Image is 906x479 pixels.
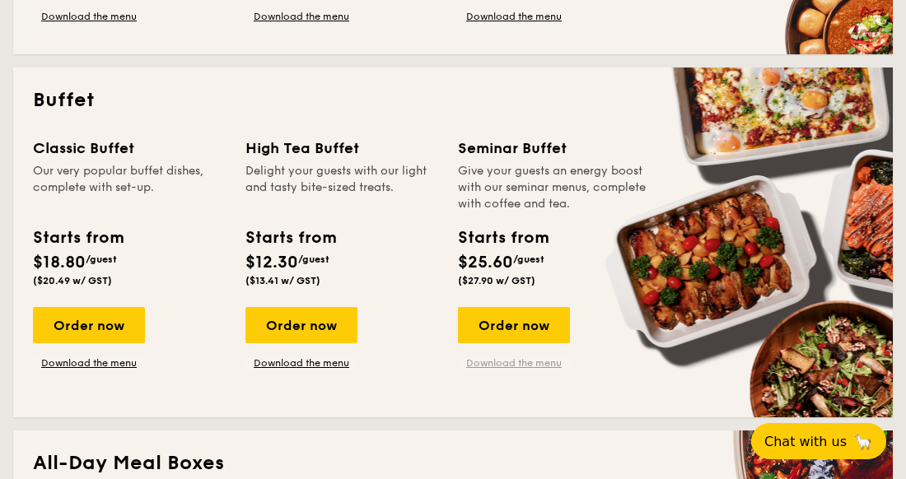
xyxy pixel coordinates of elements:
a: Download the menu [458,356,570,370]
a: Download the menu [33,356,145,370]
div: Order now [458,307,570,343]
span: /guest [298,253,329,265]
span: ($27.90 w/ GST) [458,275,535,286]
div: Classic Buffet [33,137,226,160]
div: Order now [33,307,145,343]
a: Download the menu [458,10,570,23]
span: 🦙 [853,432,873,451]
span: Chat with us [764,434,847,449]
span: /guest [86,253,117,265]
h2: All-Day Meal Boxes [33,450,873,477]
div: Our very popular buffet dishes, complete with set-up. [33,163,226,212]
span: /guest [513,253,544,265]
span: $18.80 [33,253,86,272]
a: Download the menu [245,356,357,370]
div: Seminar Buffet [458,137,651,160]
span: ($20.49 w/ GST) [33,275,112,286]
div: Starts from [458,226,548,250]
a: Download the menu [245,10,357,23]
h2: Buffet [33,87,873,114]
div: Give your guests an energy boost with our seminar menus, complete with coffee and tea. [458,163,651,212]
div: High Tea Buffet [245,137,438,160]
div: Delight your guests with our light and tasty bite-sized treats. [245,163,438,212]
div: Order now [245,307,357,343]
span: $25.60 [458,253,513,272]
div: Starts from [245,226,335,250]
div: Starts from [33,226,123,250]
span: ($13.41 w/ GST) [245,275,320,286]
a: Download the menu [33,10,145,23]
span: $12.30 [245,253,298,272]
button: Chat with us🦙 [751,423,886,459]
